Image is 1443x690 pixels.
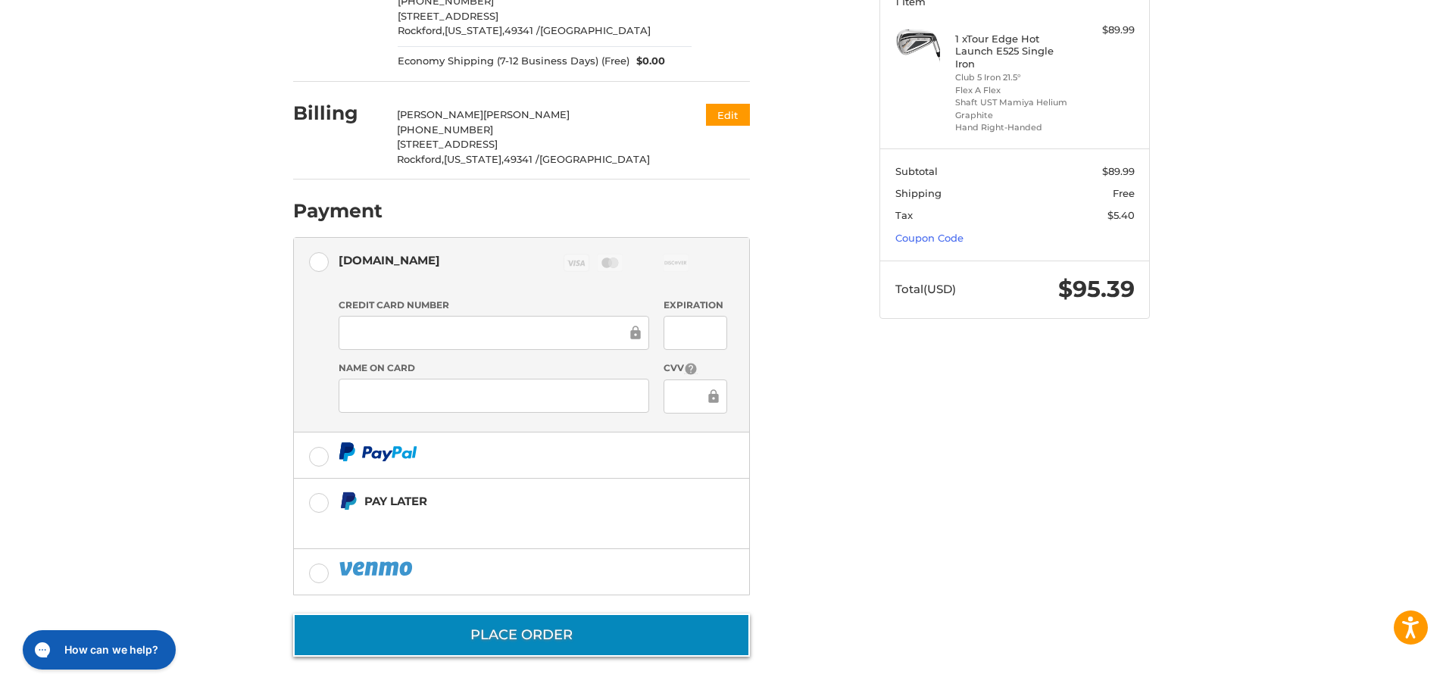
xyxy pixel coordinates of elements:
[1102,165,1135,177] span: $89.99
[398,24,445,36] span: Rockford,
[364,489,654,514] div: Pay Later
[955,121,1071,134] li: Hand Right-Handed
[895,282,956,296] span: Total (USD)
[1058,275,1135,303] span: $95.39
[339,517,655,530] iframe: PayPal Message 1
[504,24,540,36] span: 49341 /
[504,153,539,165] span: 49341 /
[398,54,629,69] span: Economy Shipping (7-12 Business Days) (Free)
[398,10,498,22] span: [STREET_ADDRESS]
[293,614,750,657] button: Place Order
[339,492,358,510] img: Pay Later icon
[397,108,483,120] span: [PERSON_NAME]
[895,209,913,221] span: Tax
[895,165,938,177] span: Subtotal
[15,625,180,675] iframe: Gorgias live chat messenger
[955,84,1071,97] li: Flex A Flex
[339,442,417,461] img: PayPal icon
[1075,23,1135,38] div: $89.99
[629,54,666,69] span: $0.00
[706,104,750,126] button: Edit
[397,153,444,165] span: Rockford,
[955,33,1071,70] h4: 1 x Tour Edge Hot Launch E525 Single Iron
[444,153,504,165] span: [US_STATE],
[483,108,570,120] span: [PERSON_NAME]
[293,199,383,223] h2: Payment
[1318,649,1443,690] iframe: Google Customer Reviews
[664,361,726,376] label: CVV
[293,101,382,125] h2: Billing
[339,361,649,375] label: Name on Card
[955,96,1071,121] li: Shaft UST Mamiya Helium Graphite
[955,71,1071,84] li: Club 5 Iron 21.5°
[397,123,493,136] span: [PHONE_NUMBER]
[895,187,942,199] span: Shipping
[664,298,726,312] label: Expiration
[339,559,416,578] img: PayPal icon
[540,24,651,36] span: [GEOGRAPHIC_DATA]
[895,232,964,244] a: Coupon Code
[339,248,440,273] div: [DOMAIN_NAME]
[1107,209,1135,221] span: $5.40
[397,138,498,150] span: [STREET_ADDRESS]
[1113,187,1135,199] span: Free
[339,298,649,312] label: Credit Card Number
[445,24,504,36] span: [US_STATE],
[539,153,650,165] span: [GEOGRAPHIC_DATA]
